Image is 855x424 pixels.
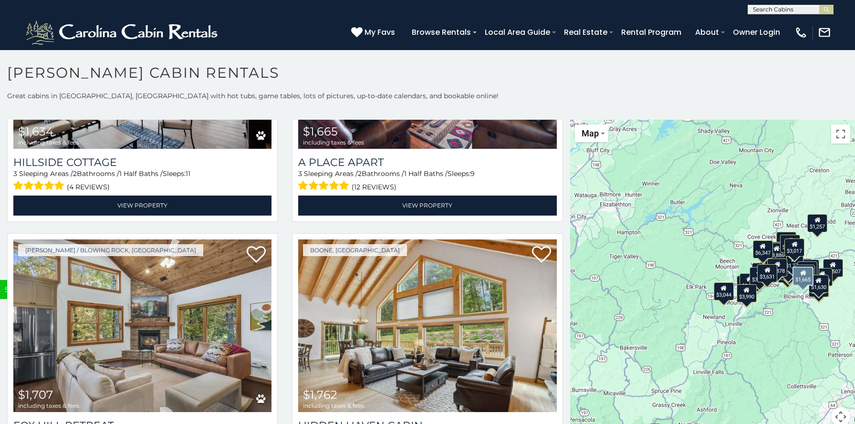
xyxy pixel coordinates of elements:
[767,243,787,261] div: $3,886
[303,124,338,138] span: $1,665
[298,239,556,413] img: Hidden Haven Cabin
[303,403,364,409] span: including taxes & fees
[765,255,785,273] div: $3,960
[298,169,556,193] div: Sleeping Areas / Bathrooms / Sleeps:
[809,275,829,293] div: $1,630
[582,128,599,138] span: Map
[690,24,724,41] a: About
[18,244,203,256] a: [PERSON_NAME] / Blowing Rock, [GEOGRAPHIC_DATA]
[616,24,686,41] a: Rental Program
[119,169,163,178] span: 1 Half Baths /
[247,245,266,265] a: Add to favorites
[737,284,757,302] div: $3,990
[778,264,798,282] div: $2,784
[358,169,362,178] span: 2
[728,24,785,41] a: Owner Login
[480,24,555,41] a: Local Area Guide
[298,196,556,215] a: View Property
[18,403,79,409] span: including taxes & fees
[768,259,788,277] div: $1,878
[823,259,843,277] div: $7,507
[13,196,271,215] a: View Property
[785,238,805,257] div: $3,017
[532,245,551,265] a: Add to favorites
[714,282,734,300] div: $3,044
[13,156,271,169] a: Hillside Cottage
[13,169,271,193] div: Sleeping Areas / Bathrooms / Sleeps:
[73,169,77,178] span: 2
[24,18,222,47] img: White-1-2.png
[800,259,820,277] div: $1,707
[779,259,799,277] div: $3,186
[760,252,780,270] div: $3,779
[352,181,396,193] span: (12 reviews)
[784,253,804,271] div: $1,762
[298,156,556,169] a: A Place Apart
[767,242,787,260] div: $4,052
[186,169,190,178] span: 11
[753,240,773,259] div: $6,347
[351,26,397,39] a: My Favs
[303,139,364,145] span: including taxes & fees
[303,244,407,256] a: Boone, [GEOGRAPHIC_DATA]
[407,24,476,41] a: Browse Rentals
[67,181,110,193] span: (4 reviews)
[780,261,800,279] div: $4,719
[559,24,612,41] a: Real Estate
[792,267,813,286] div: $1,665
[818,26,831,39] img: mail-regular-white.png
[807,214,827,232] div: $1,257
[18,139,79,145] span: including taxes & fees
[758,264,778,282] div: $3,631
[795,264,815,282] div: $6,500
[740,273,760,291] div: $2,815
[303,388,337,402] span: $1,762
[794,26,808,39] img: phone-regular-white.png
[404,169,448,178] span: 1 Half Baths /
[298,239,556,413] a: Hidden Haven Cabin $1,762 including taxes & fees
[365,26,395,38] span: My Favs
[13,239,271,413] img: Fox Hill Retreat
[809,279,829,297] div: $3,415
[813,268,833,286] div: $2,469
[298,169,302,178] span: 3
[470,169,475,178] span: 9
[776,231,796,249] div: $2,815
[18,388,53,402] span: $1,707
[797,261,817,279] div: $3,849
[575,124,608,142] button: Change map style
[831,124,850,144] button: Toggle fullscreen view
[750,267,770,285] div: $3,309
[781,235,801,253] div: $2,062
[13,239,271,413] a: Fox Hill Retreat $1,707 including taxes & fees
[13,169,17,178] span: 3
[18,124,53,138] span: $1,634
